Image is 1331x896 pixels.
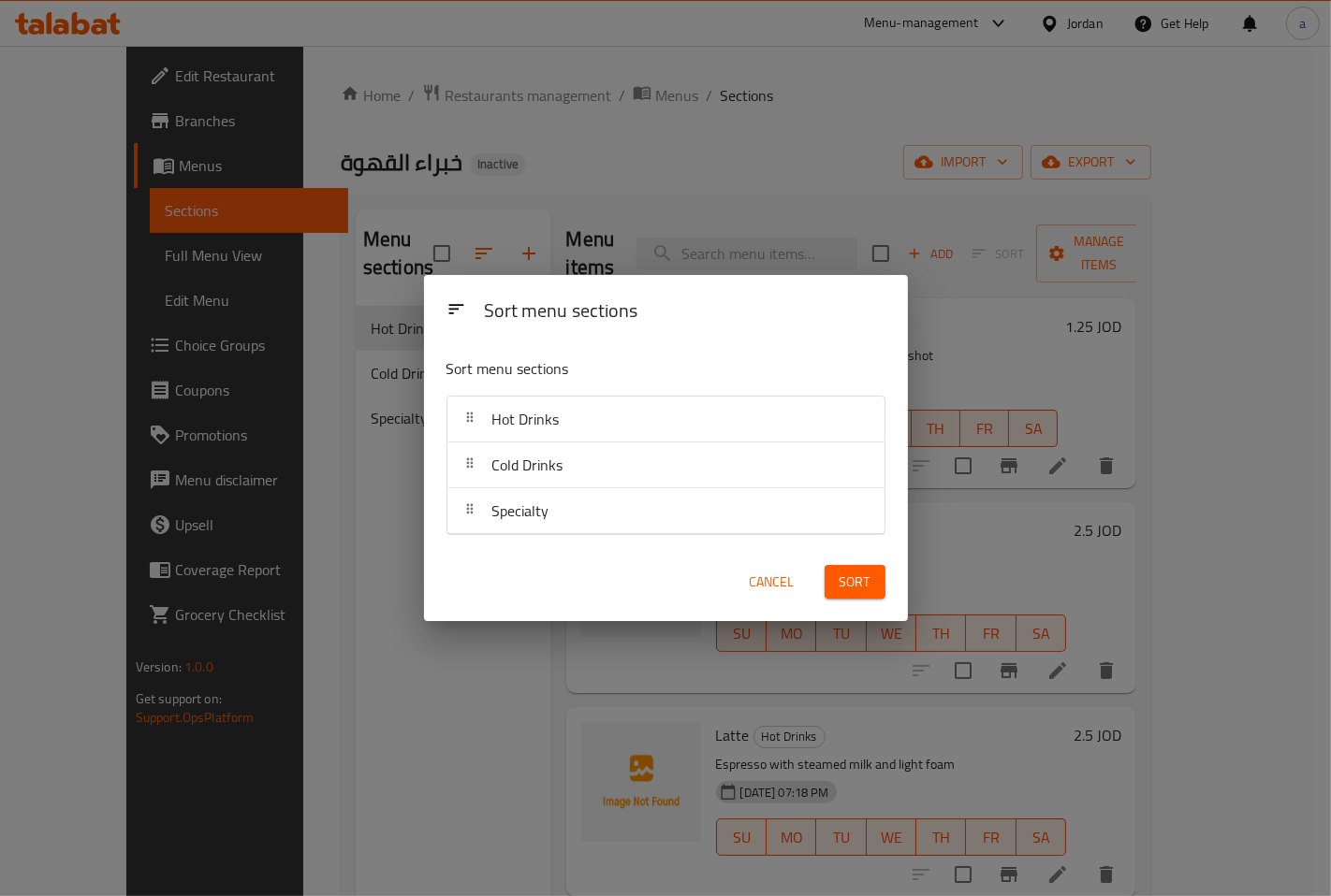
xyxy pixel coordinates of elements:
div: Cold Drinks [447,442,885,488]
div: Hot Drinks [447,397,885,442]
div: Specialty [447,488,885,534]
span: Specialty [492,497,549,525]
button: Cancel [742,565,802,600]
span: Cold Drinks [492,451,563,479]
button: Sort [825,565,885,600]
span: Hot Drinks [492,405,560,433]
div: Sort menu sections [476,291,893,333]
span: Cancel [750,571,795,594]
span: Sort [840,571,870,594]
p: Sort menu sections [446,357,795,381]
